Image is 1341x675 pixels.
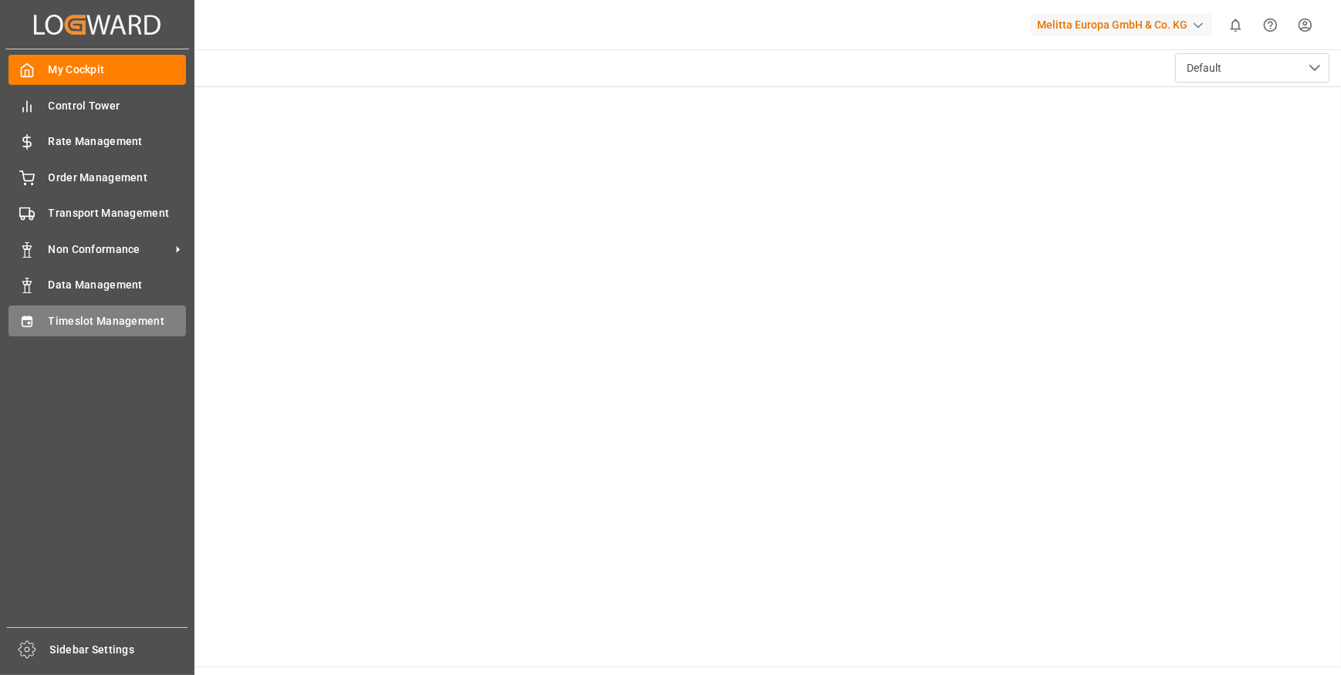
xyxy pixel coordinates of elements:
[49,62,187,78] span: My Cockpit
[1175,53,1329,83] button: open menu
[8,305,186,336] a: Timeslot Management
[49,313,187,329] span: Timeslot Management
[49,241,171,258] span: Non Conformance
[8,90,186,120] a: Control Tower
[8,55,186,85] a: My Cockpit
[50,642,188,658] span: Sidebar Settings
[1187,60,1221,76] span: Default
[8,270,186,300] a: Data Management
[8,198,186,228] a: Transport Management
[49,133,187,150] span: Rate Management
[49,170,187,186] span: Order Management
[49,205,187,221] span: Transport Management
[8,127,186,157] a: Rate Management
[49,277,187,293] span: Data Management
[49,98,187,114] span: Control Tower
[8,162,186,192] a: Order Management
